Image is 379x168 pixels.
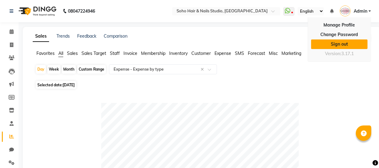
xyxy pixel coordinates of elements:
[58,51,63,56] span: All
[311,39,368,49] a: Sign out
[123,51,137,56] span: Invoice
[191,51,211,56] span: Customer
[62,65,76,74] div: Month
[16,2,58,20] img: logo
[36,51,55,56] span: Favorites
[354,8,367,14] span: Admin
[68,2,95,20] b: 08047224946
[56,33,70,39] a: Trends
[248,51,265,56] span: Forecast
[311,30,368,39] a: Change Password
[33,31,49,42] a: Sales
[110,51,120,56] span: Staff
[36,81,76,89] span: Selected date:
[311,20,368,30] a: Manage Profile
[235,51,244,56] span: SMS
[141,51,165,56] span: Membership
[281,51,301,56] span: Marketing
[63,83,75,87] span: [DATE]
[36,65,46,74] div: Day
[269,51,278,56] span: Misc
[81,51,106,56] span: Sales Target
[77,33,96,39] a: Feedback
[67,51,78,56] span: Sales
[77,65,106,74] div: Custom Range
[104,33,127,39] a: Comparison
[340,6,351,16] img: Admin
[47,65,60,74] div: Week
[311,49,368,58] div: Version:3.17.1
[214,51,231,56] span: Expense
[201,66,206,73] span: Clear all
[169,51,188,56] span: Inventory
